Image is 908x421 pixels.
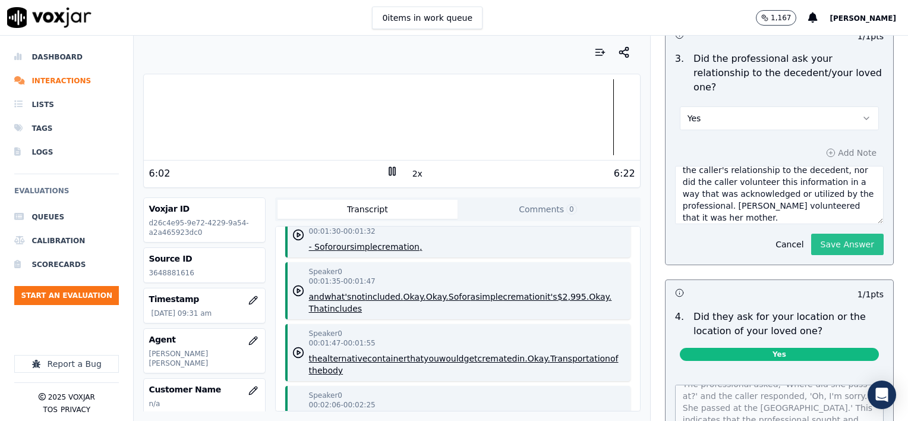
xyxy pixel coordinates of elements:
button: That [309,303,328,315]
button: Okay. [528,353,550,365]
button: our [336,241,350,253]
button: cremation [503,291,545,303]
p: 2025 Voxjar [48,392,95,402]
button: for [459,291,470,303]
a: Queues [14,205,119,229]
button: Transcript [278,200,458,219]
div: 6:02 [149,166,170,181]
button: Save Answer [811,234,884,255]
span: 0 [566,204,577,215]
h3: Voxjar ID [149,203,260,215]
button: 1,167 [756,10,796,26]
button: cremated [478,353,518,365]
button: Start an Evaluation [14,286,119,305]
h3: Source ID [149,253,260,265]
h6: Evaluations [14,184,119,205]
button: a [471,291,476,303]
p: 1 / 1 pts [857,30,884,42]
button: Okay. [589,291,611,303]
p: Did the professional ask your relationship to the decedent/your loved one? [693,52,884,95]
p: 00:01:30 - 00:01:32 [309,227,376,236]
button: So [449,291,459,303]
button: Okay. [403,291,425,303]
button: TOS [43,405,57,414]
button: simple [350,241,377,253]
button: 1,167 [756,10,808,26]
button: $2 [557,291,568,303]
span: Yes [688,112,701,124]
a: Logs [14,140,119,164]
button: Okay. [426,291,449,303]
h3: Agent [149,334,260,345]
button: Comments [458,200,638,219]
p: 3648881616 [149,268,260,278]
p: 4 . [670,310,689,338]
h3: Customer Name [149,384,260,395]
div: 6:22 [614,166,635,181]
button: what's [324,291,352,303]
img: voxjar logo [7,7,92,28]
h3: Timestamp [149,293,260,305]
a: Calibration [14,229,119,253]
p: [DATE] 09:31 am [151,309,260,318]
button: in. [517,353,527,365]
p: 1,167 [771,13,791,23]
button: body [323,365,343,376]
div: Open Intercom Messenger [868,381,896,409]
span: Yes [680,348,879,361]
button: Cancel [768,236,811,253]
button: you [424,353,439,365]
p: Speaker 0 [309,391,342,400]
button: not [351,291,365,303]
button: simple [475,291,503,303]
button: 0items in work queue [372,7,483,29]
button: that [407,353,424,365]
a: Dashboard [14,45,119,69]
p: 00:02:06 - 00:02:25 [309,400,376,410]
button: ,995. [568,291,589,303]
button: of [610,353,619,365]
p: Did they ask for your location or the location of your loved one? [693,310,884,338]
a: Scorecards [14,253,119,277]
button: included. [365,291,403,303]
button: container [367,353,406,365]
button: the [309,365,323,376]
button: the [309,353,323,365]
p: d26c4e95-9e72-4229-9a54-a2a465923dc0 [149,218,260,237]
button: [PERSON_NAME] [830,11,908,25]
button: and [309,291,324,303]
a: Lists [14,93,119,117]
button: alternative [323,353,368,365]
p: Speaker 0 [309,267,342,277]
button: would [439,353,464,365]
button: 2x [410,165,425,182]
button: for [325,241,336,253]
button: includes [327,303,362,315]
button: Transportation [550,353,610,365]
p: Speaker 0 [309,329,342,338]
p: [PERSON_NAME] [PERSON_NAME] [149,349,260,368]
button: it's [545,291,557,303]
p: 00:01:35 - 00:01:47 [309,277,376,286]
p: n/a [149,399,260,409]
p: 00:01:47 - 00:01:55 [309,338,376,348]
button: Privacy [61,405,90,414]
a: Interactions [14,69,119,93]
button: get [464,353,478,365]
span: [PERSON_NAME] [830,14,896,23]
a: Tags [14,117,119,140]
button: Report a Bug [14,355,119,373]
p: 3 . [670,52,689,95]
button: cremation, [377,241,422,253]
button: - So [309,241,325,253]
p: 1 / 1 pts [857,288,884,300]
